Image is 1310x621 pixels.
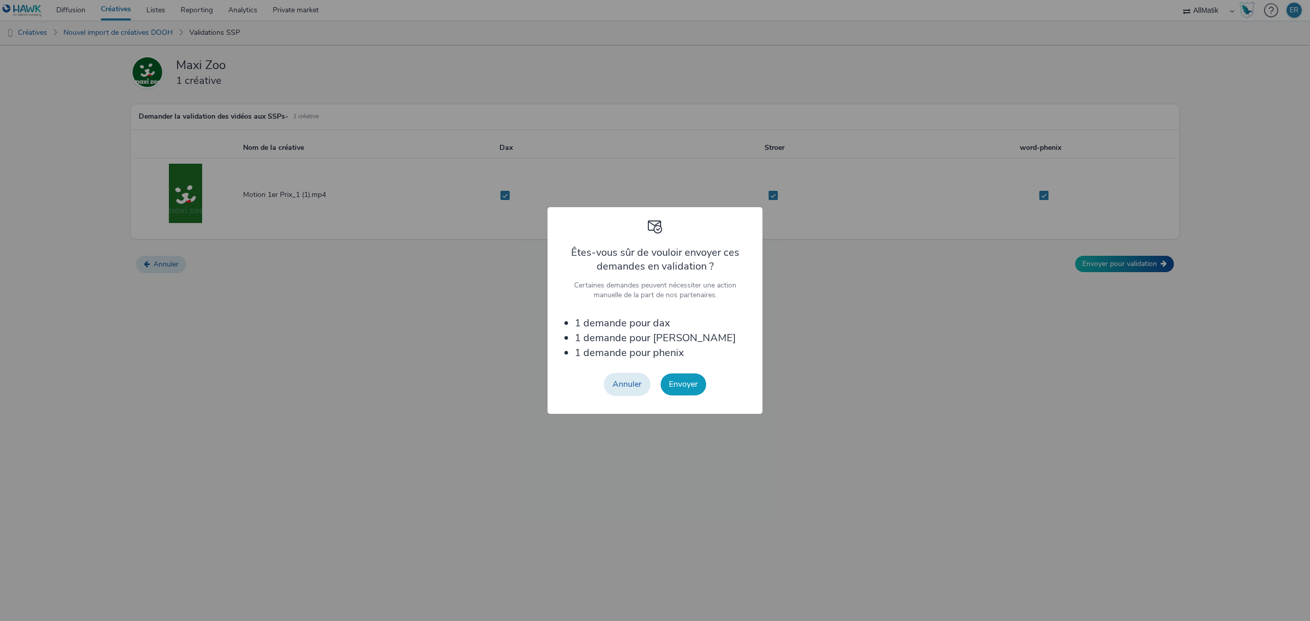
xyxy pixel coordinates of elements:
[604,373,650,395] button: Annuler
[575,330,736,345] li: 1 demande pour [PERSON_NAME]
[560,246,750,273] h3: Êtes-vous sûr de vouloir envoyer ces demandes en validation ?
[661,373,706,395] button: Envoyer
[560,281,750,300] h5: Certaines demandes peuvent nécessiter une action manuelle de la part de nos partenaires.
[575,316,736,330] li: 1 demande pour dax
[575,345,736,360] li: 1 demande pour phenix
